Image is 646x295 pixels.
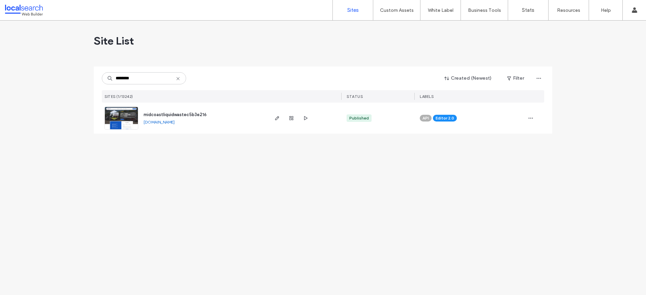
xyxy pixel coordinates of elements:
[347,94,363,99] span: STATUS
[557,7,580,13] label: Resources
[347,7,359,13] label: Sites
[439,73,498,84] button: Created (Newest)
[500,73,531,84] button: Filter
[468,7,501,13] label: Business Tools
[522,7,534,13] label: Stats
[11,11,16,16] img: logo_orange.svg
[428,7,453,13] label: White Label
[94,34,134,48] span: Site List
[144,112,207,117] a: midcoastliquidwastec5b3e216
[11,18,16,23] img: website_grey.svg
[75,40,114,44] div: Keywords by Traffic
[18,39,24,45] img: tab_domain_overview_orange.svg
[18,18,74,23] div: Domain: [DOMAIN_NAME]
[144,119,175,125] a: [DOMAIN_NAME]
[16,5,29,11] span: Help
[67,39,72,45] img: tab_keywords_by_traffic_grey.svg
[26,40,60,44] div: Domain Overview
[19,11,33,16] div: v 4.0.25
[380,7,414,13] label: Custom Assets
[601,7,611,13] label: Help
[105,94,133,99] span: SITES (1/13242)
[349,115,369,121] div: Published
[420,94,434,99] span: LABELS
[436,115,454,121] span: Editor 2.0
[422,115,429,121] span: API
